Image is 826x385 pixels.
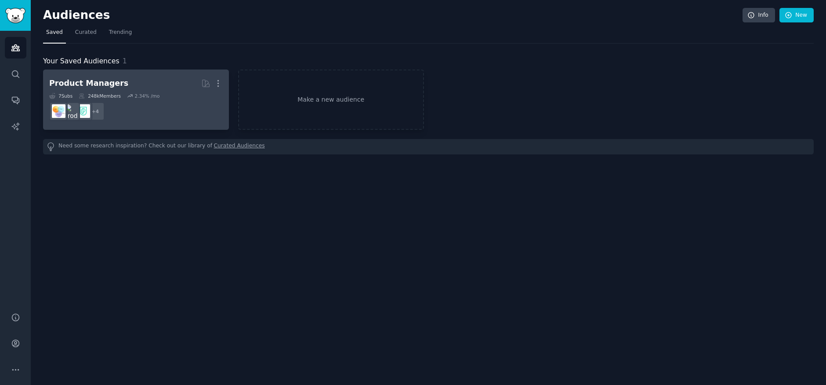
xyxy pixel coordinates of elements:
span: Your Saved Audiences [43,56,120,67]
a: Curated Audiences [214,142,265,151]
a: Product Managers7Subs248kMembers2.34% /mo+4ProductMgmtProductManagerSchoolProductManagement [43,70,229,130]
div: Need some research inspiration? Check out our library of [43,139,814,154]
span: Trending [109,29,132,37]
a: Trending [106,26,135,44]
div: + 4 [86,102,105,121]
img: ProductMgmt [76,104,90,118]
img: ProductManagement [52,104,65,118]
a: Make a new audience [238,70,424,130]
a: New [779,8,814,23]
div: 7 Sub s [49,93,72,99]
span: Saved [46,29,63,37]
div: Product Managers [49,78,128,89]
span: 1 [123,57,127,65]
span: Curated [75,29,97,37]
h2: Audiences [43,8,743,22]
div: 248k Members [79,93,121,99]
img: ProductManagerSchool [64,104,78,118]
a: Saved [43,26,66,44]
a: Curated [72,26,100,44]
a: Info [743,8,775,23]
img: GummySearch logo [5,8,25,23]
div: 2.34 % /mo [134,93,159,99]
